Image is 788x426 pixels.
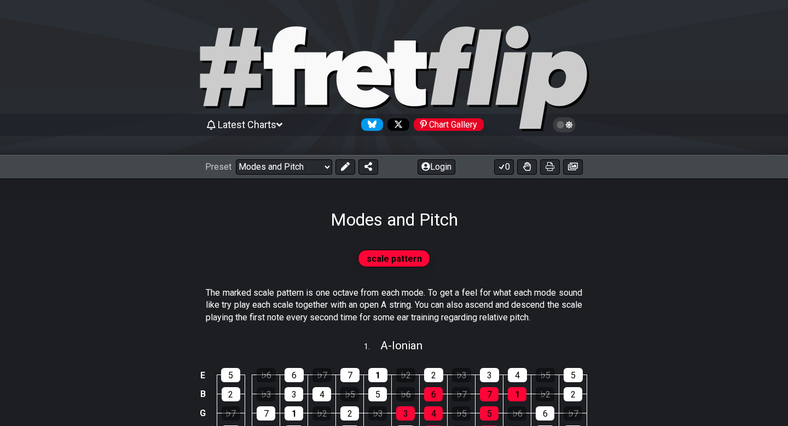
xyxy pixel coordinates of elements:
[312,368,332,382] div: ♭7
[508,406,526,421] div: ♭6
[358,159,378,175] button: Share Preset
[205,162,231,172] span: Preset
[418,159,455,175] button: Login
[424,406,443,421] div: 4
[340,368,360,382] div: 7
[558,120,571,130] span: Toggle light / dark theme
[517,159,537,175] button: Toggle Dexterity for all fretkits
[285,406,303,421] div: 1
[383,118,409,131] a: Follow #fretflip at X
[380,339,422,352] span: A - Ionian
[564,368,583,382] div: 5
[540,159,560,175] button: Print
[364,341,380,353] span: 1 .
[424,387,443,401] div: 6
[236,159,332,175] select: Preset
[368,406,387,421] div: ♭3
[335,159,355,175] button: Edit Preset
[536,406,554,421] div: 6
[257,406,275,421] div: 7
[312,387,331,401] div: 4
[257,368,276,382] div: ♭6
[367,251,422,267] span: scale pattern
[221,368,240,382] div: 5
[196,404,210,423] td: G
[508,368,527,382] div: 4
[368,387,387,401] div: 5
[563,159,583,175] button: Create image
[536,368,555,382] div: ♭5
[480,368,499,382] div: 3
[218,119,276,130] span: Latest Charts
[368,368,387,382] div: 1
[331,209,458,230] h1: Modes and Pitch
[222,406,240,421] div: ♭7
[424,368,443,382] div: 2
[536,387,554,401] div: ♭2
[285,387,303,401] div: 3
[340,406,359,421] div: 2
[340,387,359,401] div: ♭5
[452,406,471,421] div: ♭5
[312,406,331,421] div: ♭2
[222,387,240,401] div: 2
[396,406,415,421] div: 3
[480,406,499,421] div: 5
[452,368,471,382] div: ♭3
[414,118,484,131] div: Chart Gallery
[452,387,471,401] div: ♭7
[257,387,275,401] div: ♭3
[564,387,582,401] div: 2
[396,368,415,382] div: ♭2
[285,368,304,382] div: 6
[564,406,582,421] div: ♭7
[409,118,484,131] a: #fretflip at Pinterest
[508,387,526,401] div: 1
[480,387,499,401] div: 7
[206,287,582,324] p: The marked scale pattern is one octave from each mode. To get a feel for what each mode sound lik...
[494,159,514,175] button: 0
[396,387,415,401] div: ♭6
[196,384,210,404] td: B
[357,118,383,131] a: Follow #fretflip at Bluesky
[196,366,210,385] td: E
